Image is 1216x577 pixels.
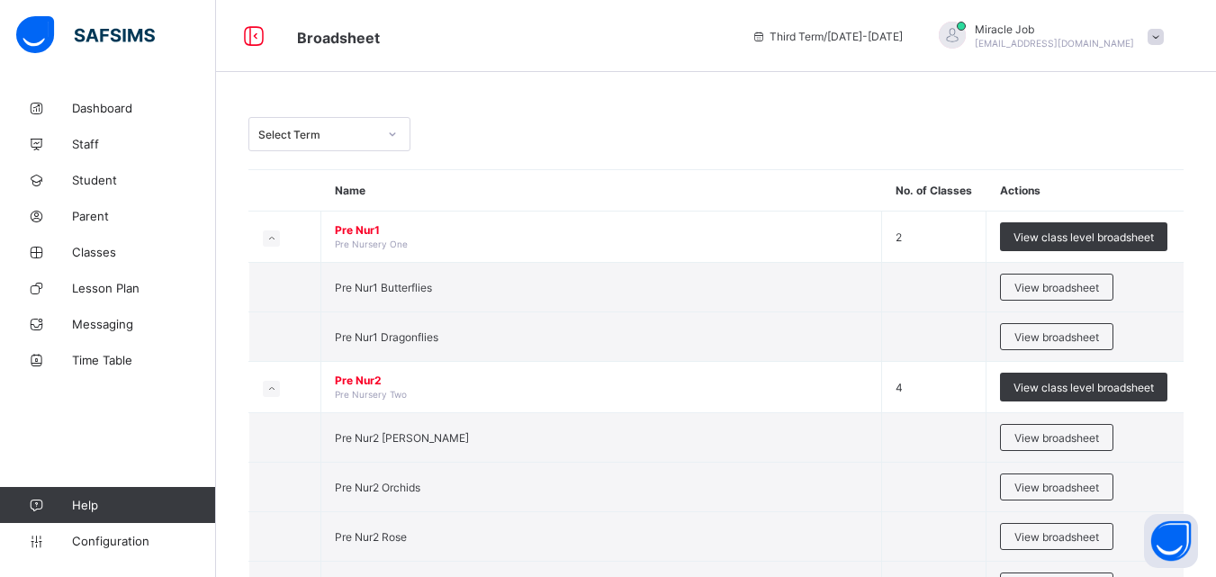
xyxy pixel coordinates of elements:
[258,128,377,141] div: Select Term
[1014,330,1099,344] span: View broadsheet
[1000,373,1167,386] a: View class level broadsheet
[335,389,407,400] span: Pre Nursery Two
[1014,530,1099,544] span: View broadsheet
[882,170,986,212] th: No. of Classes
[1000,222,1167,236] a: View class level broadsheet
[335,481,420,494] span: Pre Nur2 Orchids
[335,281,432,294] span: Pre Nur1 Butterflies
[1014,481,1099,494] span: View broadsheet
[297,29,380,47] span: Broadsheet
[1000,323,1113,337] a: View broadsheet
[1013,381,1154,394] span: View class level broadsheet
[1014,431,1099,445] span: View broadsheet
[986,170,1184,212] th: Actions
[1014,281,1099,294] span: View broadsheet
[975,23,1134,36] span: Miracle Job
[72,209,216,223] span: Parent
[335,239,408,249] span: Pre Nursery One
[1144,514,1198,568] button: Open asap
[752,30,903,43] span: session/term information
[1000,274,1113,287] a: View broadsheet
[896,230,902,244] span: 2
[335,223,868,237] span: Pre Nur1
[72,281,216,295] span: Lesson Plan
[72,353,216,367] span: Time Table
[335,330,438,344] span: Pre Nur1 Dragonflies
[72,534,215,548] span: Configuration
[16,16,155,54] img: safsims
[72,498,215,512] span: Help
[72,245,216,259] span: Classes
[72,137,216,151] span: Staff
[72,317,216,331] span: Messaging
[1000,424,1113,437] a: View broadsheet
[72,101,216,115] span: Dashboard
[921,22,1173,51] div: MiracleJob
[72,173,216,187] span: Student
[1000,523,1113,536] a: View broadsheet
[321,170,882,212] th: Name
[335,374,868,387] span: Pre Nur2
[1000,473,1113,487] a: View broadsheet
[975,38,1134,49] span: [EMAIL_ADDRESS][DOMAIN_NAME]
[896,381,903,394] span: 4
[335,431,469,445] span: Pre Nur2 [PERSON_NAME]
[1013,230,1154,244] span: View class level broadsheet
[335,530,407,544] span: Pre Nur2 Rose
